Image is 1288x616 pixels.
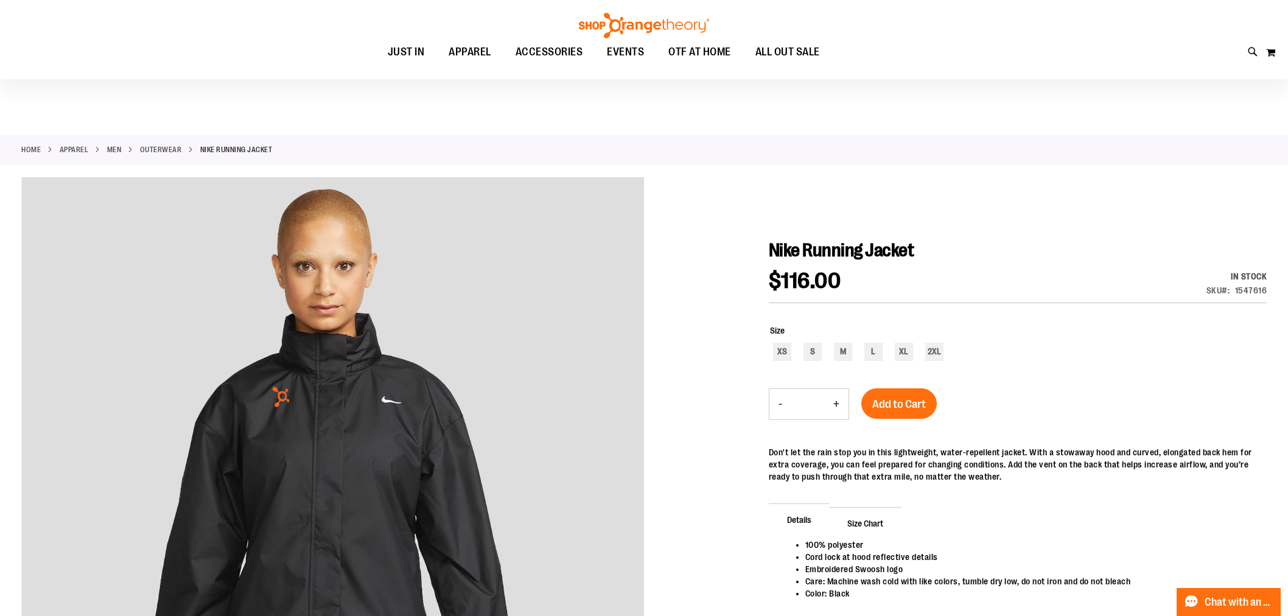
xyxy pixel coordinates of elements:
div: M [834,343,852,361]
button: Decrease product quantity [769,389,791,419]
input: Product quantity [791,390,824,419]
span: $116.00 [769,268,841,293]
span: ACCESSORIES [516,38,583,66]
span: APPAREL [449,38,491,66]
strong: SKU [1206,285,1230,295]
div: XL [895,343,913,361]
button: Chat with an Expert [1177,588,1281,616]
div: Don't let the rain stop you in this lightweight, water-repellent jacket. With a stowaway hood and... [769,446,1267,483]
div: Availability [1206,270,1267,282]
a: MEN [107,144,122,155]
span: ALL OUT SALE [755,38,820,66]
span: Chat with an Expert [1205,597,1273,608]
li: Cord lock at hood reflective details [805,551,1255,563]
a: APPAREL [60,144,89,155]
a: Outerwear [140,144,182,155]
span: JUST IN [388,38,425,66]
span: Size [770,326,785,335]
li: Embroidered Swoosh logo [805,563,1255,575]
div: In stock [1206,270,1267,282]
button: Increase product quantity [824,389,849,419]
img: Shop Orangetheory [577,13,711,38]
li: 100% polyester [805,539,1255,551]
li: Color: Black [805,587,1255,600]
div: 1547616 [1235,284,1267,296]
span: Nike Running Jacket [769,240,914,261]
span: Details [769,503,830,535]
li: Care: Machine wash cold with like colors, tumble dry low, do not iron and do not bleach [805,575,1255,587]
div: S [803,343,822,361]
button: Add to Cart [861,388,937,419]
a: Home [21,144,41,155]
span: Size Chart [829,507,901,539]
div: L [864,343,883,361]
span: OTF AT HOME [668,38,731,66]
span: Add to Cart [872,397,926,411]
strong: Nike Running Jacket [200,144,273,155]
span: EVENTS [607,38,644,66]
div: XS [773,343,791,361]
div: 2XL [925,343,943,361]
